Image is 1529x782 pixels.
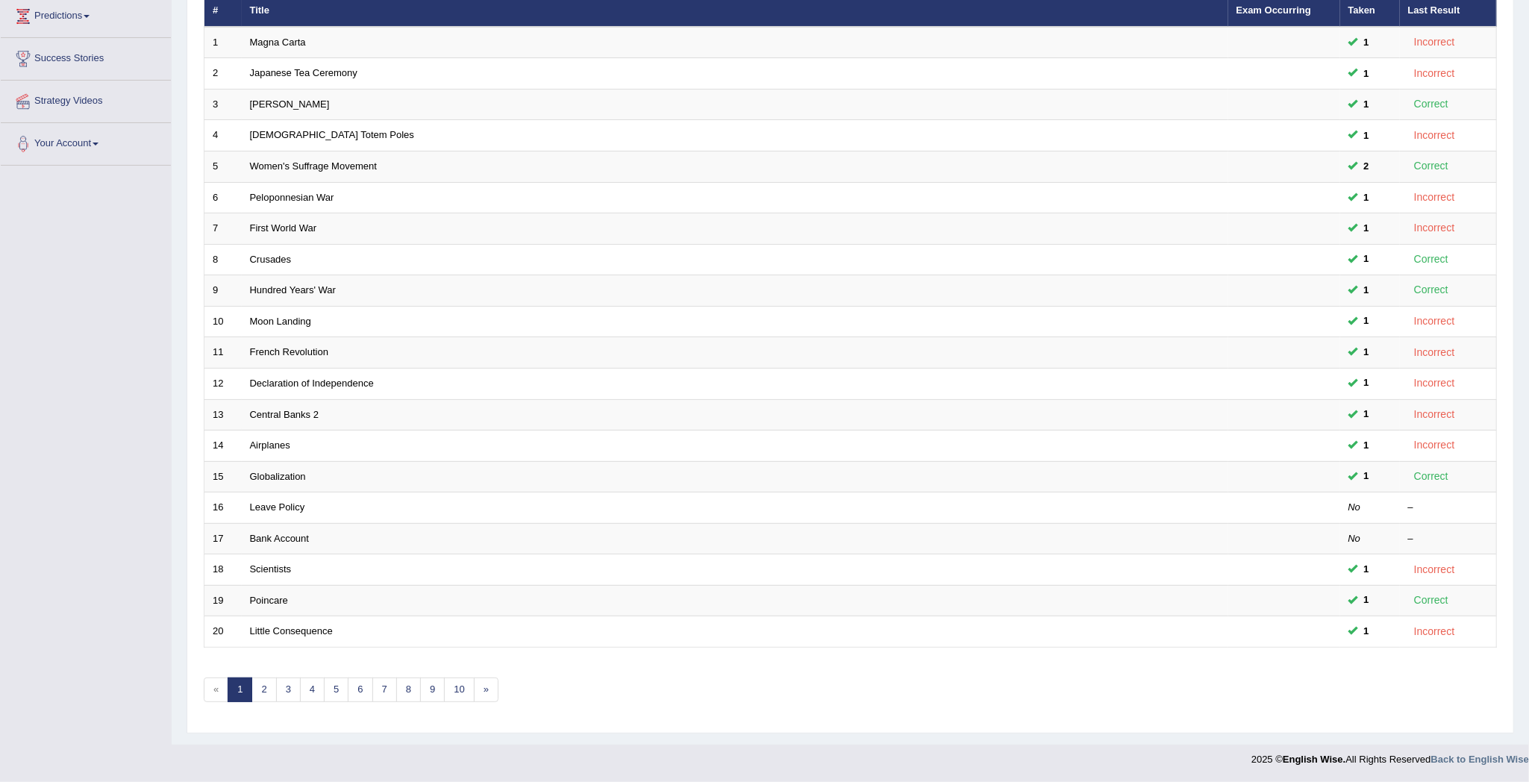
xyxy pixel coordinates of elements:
a: Exam Occurring [1236,4,1311,16]
td: 12 [204,368,242,399]
a: French Revolution [250,346,329,357]
div: Incorrect [1408,406,1461,423]
div: Incorrect [1408,561,1461,578]
a: Poincare [250,595,288,606]
span: You can still take this question [1358,221,1375,237]
em: No [1348,533,1361,544]
div: Incorrect [1408,127,1461,144]
a: Central Banks 2 [250,409,319,420]
div: Incorrect [1408,189,1461,206]
div: Incorrect [1408,375,1461,392]
td: 15 [204,461,242,492]
div: Incorrect [1408,34,1461,51]
td: 5 [204,151,242,183]
a: Back to English Wise [1431,754,1529,765]
span: You can still take this question [1358,438,1375,454]
div: Correct [1408,251,1455,268]
div: Correct [1408,468,1455,485]
div: Correct [1408,281,1455,298]
div: 2025 © All Rights Reserved [1251,745,1529,766]
a: 4 [300,678,325,702]
td: 16 [204,492,242,524]
div: Incorrect [1408,219,1461,237]
span: You can still take this question [1358,313,1375,329]
span: You can still take this question [1358,562,1375,578]
td: 2 [204,58,242,90]
a: 3 [276,678,301,702]
div: Incorrect [1408,437,1461,454]
div: Incorrect [1408,65,1461,82]
a: 10 [444,678,474,702]
td: 17 [204,523,242,554]
a: 5 [324,678,348,702]
td: 14 [204,431,242,462]
a: Bank Account [250,533,310,544]
a: Hundred Years' War [250,284,336,295]
div: – [1408,501,1489,515]
a: 2 [251,678,276,702]
td: 13 [204,399,242,431]
span: You can still take this question [1358,407,1375,422]
div: Correct [1408,592,1455,609]
a: 8 [396,678,421,702]
a: Japanese Tea Ceremony [250,67,357,78]
span: You can still take this question [1358,128,1375,143]
a: Strategy Videos [1,81,171,118]
div: Correct [1408,96,1455,113]
td: 1 [204,27,242,58]
td: 8 [204,244,242,275]
span: You can still take this question [1358,469,1375,484]
a: Women's Suffrage Movement [250,160,377,172]
td: 20 [204,616,242,648]
strong: English Wise. [1283,754,1345,765]
span: You can still take this question [1358,190,1375,205]
td: 18 [204,554,242,586]
a: First World War [250,222,317,234]
div: Correct [1408,157,1455,175]
td: 19 [204,585,242,616]
td: 9 [204,275,242,307]
a: [DEMOGRAPHIC_DATA] Totem Poles [250,129,414,140]
a: 7 [372,678,397,702]
div: Incorrect [1408,313,1461,330]
a: Airplanes [250,440,290,451]
td: 3 [204,89,242,120]
a: » [474,678,498,702]
span: You can still take this question [1358,624,1375,639]
div: Incorrect [1408,623,1461,640]
span: You can still take this question [1358,96,1375,112]
a: Magna Carta [250,37,306,48]
td: 4 [204,120,242,151]
a: 9 [420,678,445,702]
span: You can still take this question [1358,34,1375,50]
span: You can still take this question [1358,283,1375,298]
span: You can still take this question [1358,251,1375,267]
a: Globalization [250,471,306,482]
div: Incorrect [1408,344,1461,361]
td: 11 [204,337,242,369]
em: No [1348,501,1361,513]
a: Success Stories [1,38,171,75]
span: You can still take this question [1358,345,1375,360]
td: 7 [204,213,242,245]
a: Peloponnesian War [250,192,334,203]
td: 10 [204,306,242,337]
span: You can still take this question [1358,592,1375,608]
span: « [204,678,228,702]
a: [PERSON_NAME] [250,98,330,110]
a: Little Consequence [250,625,333,636]
a: Moon Landing [250,316,311,327]
a: Crusades [250,254,292,265]
a: 1 [228,678,252,702]
a: Leave Policy [250,501,305,513]
a: Declaration of Independence [250,378,374,389]
td: 6 [204,182,242,213]
div: – [1408,532,1489,546]
span: You can still take this question [1358,375,1375,391]
a: 6 [348,678,372,702]
a: Your Account [1,123,171,160]
a: Scientists [250,563,292,575]
span: You can still take this question [1358,66,1375,81]
span: You can still take this question [1358,158,1375,174]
